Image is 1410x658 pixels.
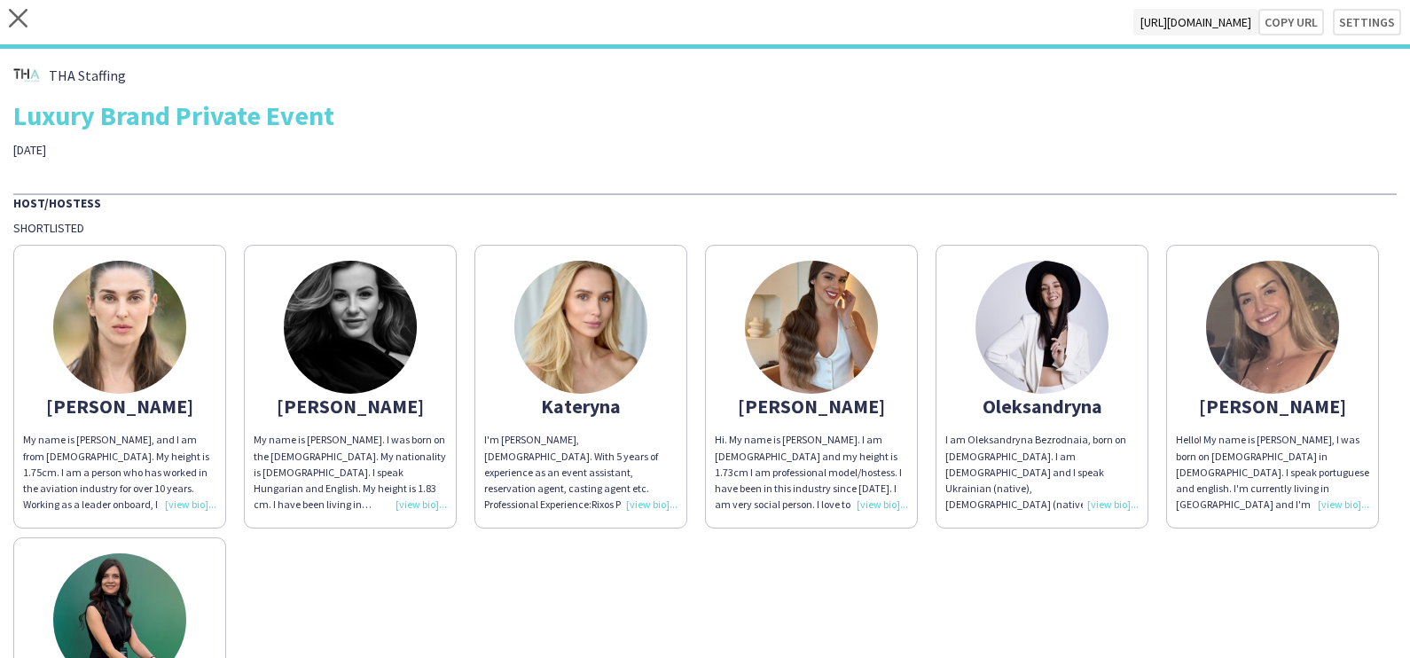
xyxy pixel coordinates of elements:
[13,142,497,158] div: [DATE]
[49,67,126,83] span: THA Staffing
[23,432,216,513] div: My name is [PERSON_NAME], and I am from [DEMOGRAPHIC_DATA]. My height is 1.75cm. I am a person wh...
[715,432,908,513] div: Hi. My name is [PERSON_NAME]. I am [DEMOGRAPHIC_DATA] and my height is 1.73cm I am professional m...
[1133,9,1258,35] span: [URL][DOMAIN_NAME]
[945,432,1139,513] div: I am Oleksandryna Bezrodnaia, born on [DEMOGRAPHIC_DATA]. I am [DEMOGRAPHIC_DATA] and I speak Ukr...
[484,398,678,414] div: Kateryna
[13,193,1397,211] div: Host/Hostess
[13,102,1397,129] div: Luxury Brand Private Event
[1258,9,1324,35] button: Copy url
[1206,261,1339,394] img: thumb-2a57d731-b7b6-492a-b9b5-2b59371f8645.jpg
[53,261,186,394] img: thumb-66dc0e5ce1933.jpg
[715,398,908,414] div: [PERSON_NAME]
[13,62,40,89] img: thumb-dacbd120-76da-4382-b901-cfbe89ed0071.png
[945,398,1139,414] div: Oleksandryna
[975,261,1108,394] img: thumb-662b7dc40f52e.jpeg
[514,261,647,394] img: thumb-67c98d805fc58.jpeg
[1176,432,1369,513] div: Hello! My name is [PERSON_NAME], I was born on [DEMOGRAPHIC_DATA] in [DEMOGRAPHIC_DATA]. I speak ...
[484,432,678,513] div: I'm [PERSON_NAME], [DEMOGRAPHIC_DATA]. With 5 years of experience as an event assistant, reservat...
[1176,398,1369,414] div: [PERSON_NAME]
[254,398,447,414] div: [PERSON_NAME]
[284,261,417,394] img: thumb-67dbbf4d779c2.jpeg
[13,220,1397,236] div: Shortlisted
[23,398,216,414] div: [PERSON_NAME]
[254,432,447,513] div: My name is [PERSON_NAME]. I was born on the [DEMOGRAPHIC_DATA]. My nationality is [DEMOGRAPHIC_DA...
[745,261,878,394] img: thumb-6620cb98436e3.jpeg
[1333,9,1401,35] button: Settings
